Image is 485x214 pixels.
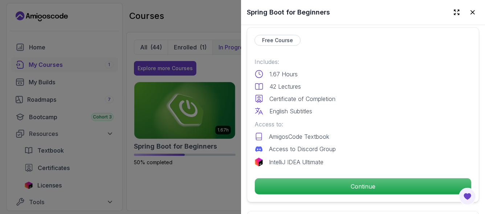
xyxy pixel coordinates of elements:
button: Expand drawer [450,6,463,19]
h2: Spring Boot for Beginners [247,7,330,17]
p: English Subtitles [269,107,312,116]
p: Continue [255,178,471,194]
p: Certificate of Completion [269,94,335,103]
p: 1.67 Hours [269,70,298,78]
p: 42 Lectures [269,82,301,91]
button: Continue [254,178,472,195]
p: IntelliJ IDEA Ultimate [269,158,323,166]
p: Free Course [262,37,293,44]
p: Includes: [254,57,472,66]
button: Open Feedback Button [459,188,476,205]
img: jetbrains logo [254,158,263,166]
p: Access to: [254,120,472,129]
p: Access to Discord Group [269,145,336,153]
p: AmigosCode Textbook [269,132,329,141]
